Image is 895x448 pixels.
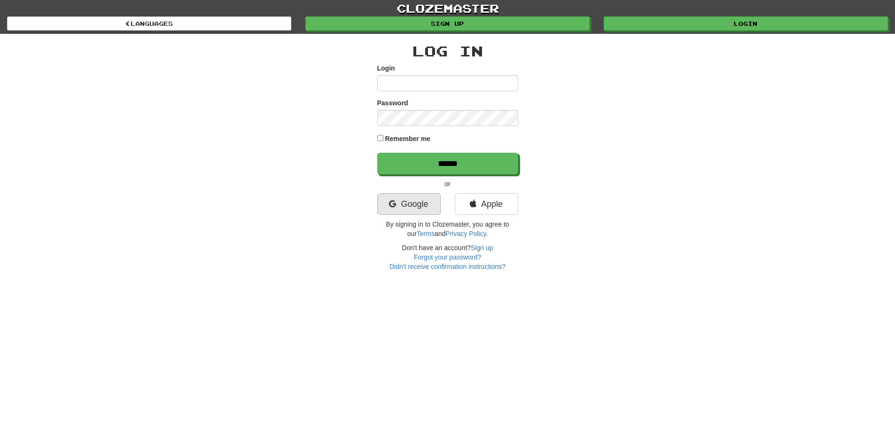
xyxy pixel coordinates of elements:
label: Password [377,98,408,108]
a: Google [377,193,441,215]
label: Remember me [385,134,430,143]
div: Don't have an account? [377,243,518,271]
a: Sign up [305,16,590,31]
label: Login [377,63,395,73]
a: Sign up [471,244,493,252]
a: Privacy Policy [445,230,486,237]
a: Login [604,16,888,31]
h2: Log In [377,43,518,59]
a: Languages [7,16,291,31]
a: Terms [417,230,435,237]
a: Apple [455,193,518,215]
p: By signing in to Clozemaster, you agree to our and . [377,220,518,238]
p: or [377,179,518,189]
a: Didn't receive confirmation instructions? [389,263,506,270]
a: Forgot your password? [414,253,481,261]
